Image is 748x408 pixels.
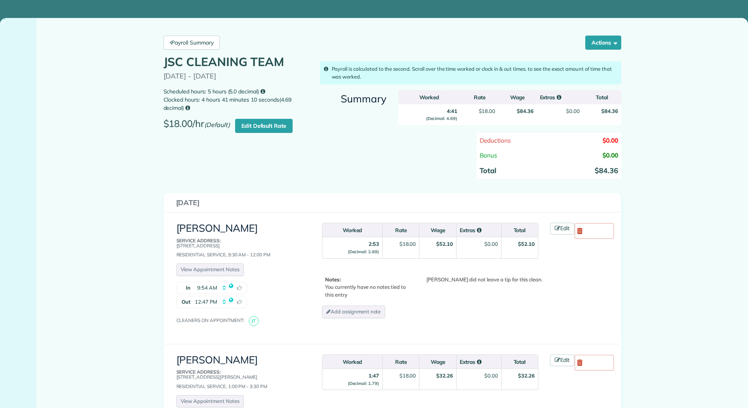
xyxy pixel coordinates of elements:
[517,108,534,114] strong: $84.36
[197,284,217,292] span: 9:54 AM
[176,222,258,234] a: [PERSON_NAME]
[484,240,498,248] div: $0.00
[176,317,248,323] span: Cleaners on appointment:
[322,306,385,318] a: Add assignment note
[550,354,574,366] a: Edit
[399,240,416,248] div: $18.00
[176,353,258,366] a: [PERSON_NAME]
[484,372,498,379] div: $0.00
[348,249,379,254] small: (Decimal: 2.89)
[602,136,618,144] span: $0.00
[382,223,419,237] th: Rate
[177,282,192,294] strong: In
[164,72,311,80] p: [DATE] - [DATE]
[320,93,387,105] h3: Summary
[164,88,311,112] small: Scheduled hours: 5 hours (5.0 decimal) Clocked hours: 4 hours 41 minutes 10 seconds(4.69 decimal)
[480,136,511,144] span: Deductions
[195,298,217,306] span: 12:47 PM
[426,116,457,121] small: (Decimal: 4.69)
[585,36,621,50] button: Actions
[176,369,221,375] b: Service Address:
[177,296,192,308] strong: Out
[436,372,453,379] strong: $32.26
[398,90,461,104] th: Worked
[436,241,453,247] strong: $52.10
[164,118,234,135] span: $18.00/hr
[480,151,498,159] span: Bonus
[320,61,621,84] div: Payroll is calculated to the second. Scroll over the time worked or clock in & out times. to see ...
[176,263,244,276] a: View Appointment Notes
[176,238,221,243] b: Service Address:
[518,241,535,247] strong: $52.10
[164,36,220,50] a: Payroll Summary
[537,90,583,104] th: Extras
[550,223,574,234] a: Edit
[501,223,538,237] th: Total
[595,166,618,175] strong: $84.36
[348,372,379,386] strong: 1:47
[176,369,304,379] p: [STREET_ADDRESS][PERSON_NAME]
[176,199,609,207] h3: [DATE]
[566,108,580,114] span: $0.00
[479,108,496,114] span: $18.00
[348,381,379,386] small: (Decimal: 1.79)
[412,276,543,284] div: [PERSON_NAME] did not leave a tip for this clean.
[176,369,304,389] div: Residential Service, 1:00 PM - 3:30 PM
[204,121,230,129] em: (Default)
[325,276,341,283] b: Notes:
[176,238,304,258] div: Residential Service, 9:30 AM - 12:00 PM
[419,223,456,237] th: Wage
[419,355,456,369] th: Wage
[456,355,501,369] th: Extras
[399,372,416,379] div: $18.00
[164,55,311,68] h1: JSC CLEANING TEAM
[460,90,498,104] th: Rate
[322,223,382,237] th: Worked
[176,238,304,248] p: [STREET_ADDRESS]
[456,223,501,237] th: Extras
[235,119,293,133] a: Edit Default Rate
[518,372,535,379] strong: $32.26
[382,355,419,369] th: Rate
[176,395,244,408] a: View Appointment Notes
[602,151,618,159] span: $0.00
[498,90,536,104] th: Wage
[325,276,410,299] p: You currently have no notes tied to this entry
[480,166,497,175] strong: Total
[249,316,259,326] span: JT
[601,108,618,114] strong: $84.36
[322,355,382,369] th: Worked
[583,90,621,104] th: Total
[501,355,538,369] th: Total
